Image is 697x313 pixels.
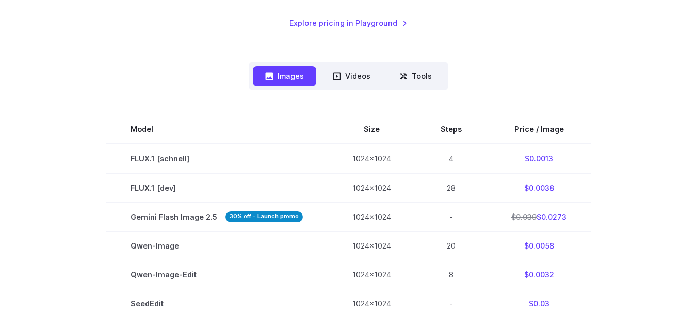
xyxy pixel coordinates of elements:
th: Steps [416,115,487,144]
td: $0.0013 [487,144,591,173]
td: FLUX.1 [dev] [106,173,328,202]
td: 28 [416,173,487,202]
a: Explore pricing in Playground [289,17,408,29]
span: Gemini Flash Image 2.5 [131,211,303,223]
button: Videos [320,66,383,86]
td: 1024x1024 [328,173,416,202]
th: Model [106,115,328,144]
td: - [416,202,487,231]
td: 1024x1024 [328,231,416,260]
td: $0.0032 [487,260,591,289]
td: FLUX.1 [schnell] [106,144,328,173]
td: $0.0058 [487,231,591,260]
strong: 30% off - Launch promo [225,211,303,222]
td: $0.0038 [487,173,591,202]
button: Tools [387,66,444,86]
td: 4 [416,144,487,173]
td: Qwen-Image-Edit [106,260,328,289]
td: 1024x1024 [328,202,416,231]
td: 20 [416,231,487,260]
td: 1024x1024 [328,260,416,289]
td: 8 [416,260,487,289]
th: Size [328,115,416,144]
button: Images [253,66,316,86]
s: $0.039 [511,212,537,221]
th: Price / Image [487,115,591,144]
td: 1024x1024 [328,144,416,173]
td: Qwen-Image [106,231,328,260]
td: $0.0273 [487,202,591,231]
